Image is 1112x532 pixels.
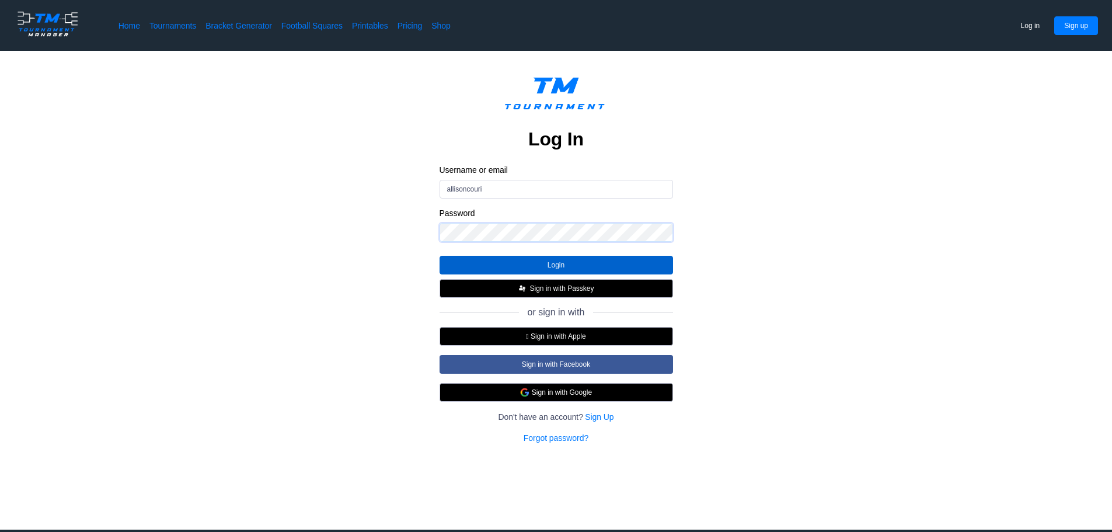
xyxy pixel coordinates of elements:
img: logo.ffa97a18e3bf2c7d.png [14,9,81,39]
img: logo.ffa97a18e3bf2c7d.png [496,69,617,123]
input: username or email [440,180,673,199]
a: Sign Up [585,411,613,423]
h2: Log In [528,127,584,151]
span: or sign in with [528,307,585,318]
label: Username or email [440,165,673,175]
button: Sign in with Google [440,383,673,402]
a: Printables [352,20,388,32]
img: FIDO_Passkey_mark_A_white.b30a49376ae8d2d8495b153dc42f1869.svg [518,284,527,293]
label: Password [440,208,673,218]
button: Log in [1011,16,1050,35]
button: Sign in with Passkey [440,279,673,298]
a: Tournaments [149,20,196,32]
a: Football Squares [281,20,343,32]
button: Sign up [1054,16,1098,35]
button: Login [440,256,673,274]
a: Home [118,20,140,32]
a: Forgot password? [524,432,588,444]
button: Sign in with Facebook [440,355,673,374]
a: Bracket Generator [205,20,272,32]
span: Don't have an account? [498,411,583,423]
button:  Sign in with Apple [440,327,673,346]
a: Shop [431,20,451,32]
a: Pricing [398,20,422,32]
img: google.d7f092af888a54de79ed9c9303d689d7.svg [520,388,529,397]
